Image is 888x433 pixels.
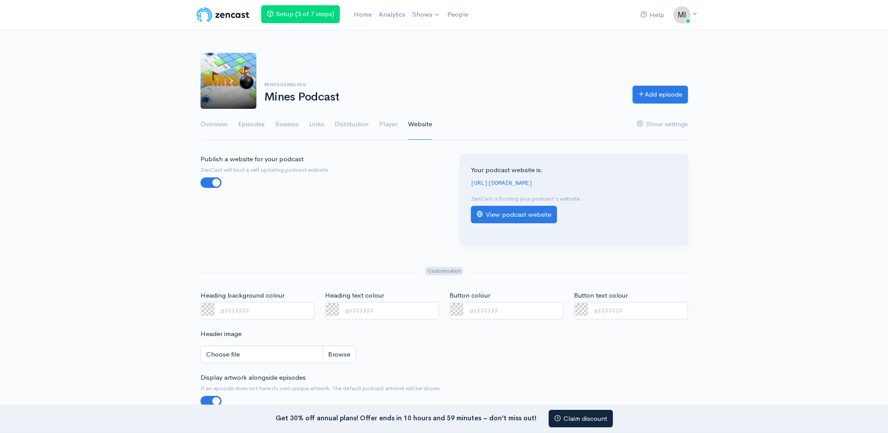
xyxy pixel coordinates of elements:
[375,5,409,24] a: Analytics
[325,302,439,320] input: #FFFFFFF
[200,373,306,383] label: Display artwork alongside episodes
[309,109,324,140] a: Links
[200,154,304,164] label: Publish a website for your podcast
[379,109,397,140] a: Player
[275,109,299,140] a: Reviews
[632,86,688,104] a: Add episode
[471,206,557,224] a: View podcast website
[264,82,622,87] h6: minesgambling
[261,5,340,23] a: Setup (3 of 7 steps)
[195,6,251,24] img: ZenCast Logo
[200,166,439,174] small: ZenCast will host a self updating podcast website.
[408,109,432,140] a: Website
[264,91,622,104] h1: Mines Podcast
[238,109,265,140] a: Episodes
[471,165,677,175] p: Your podcast website is:
[444,5,472,24] a: People
[276,413,536,422] strong: Get 30% off annual plans! Offer ends in 10 hours and 59 minutes – don’t miss out!
[335,109,369,140] a: Distribution
[425,267,463,275] span: Customisation
[449,302,563,320] input: #FFFFFFF
[637,109,688,140] a: Show settings
[200,302,314,320] input: #FFFFFFF
[471,180,533,187] code: [URL][DOMAIN_NAME]
[200,109,228,140] a: Overview
[409,5,444,24] a: Shows
[449,291,490,301] label: Button colour
[471,194,677,203] p: ZenCast is hosting your podcast's website.
[200,384,688,393] small: If an episode does not have its own unique artwork. The default podcast artwork will be shown.
[200,291,284,301] label: Heading background colour
[325,291,384,301] label: Heading text colour
[574,291,628,301] label: Button text colour
[673,6,691,24] img: ...
[549,410,613,428] a: Claim discount
[574,302,688,320] input: #FFFFFFF
[637,6,668,24] a: Help
[200,329,242,339] label: Header image
[350,5,375,24] a: Home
